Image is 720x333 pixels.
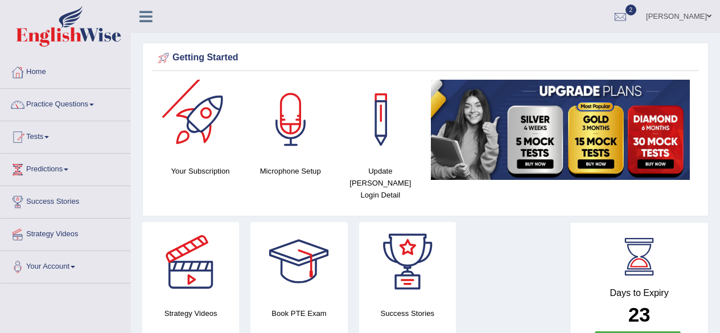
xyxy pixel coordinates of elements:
a: Your Account [1,251,130,279]
a: Home [1,56,130,85]
a: Predictions [1,154,130,182]
b: 23 [628,303,651,326]
h4: Microphone Setup [251,165,330,177]
h4: Update [PERSON_NAME] Login Detail [341,165,419,201]
h4: Days to Expiry [583,288,696,298]
h4: Strategy Videos [142,307,239,319]
h4: Book PTE Exam [250,307,347,319]
h4: Success Stories [359,307,456,319]
a: Success Stories [1,186,130,215]
h4: Your Subscription [161,165,240,177]
span: 2 [626,5,637,15]
a: Practice Questions [1,89,130,117]
div: Getting Started [155,50,696,67]
a: Strategy Videos [1,219,130,247]
img: small5.jpg [431,80,690,180]
a: Tests [1,121,130,150]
